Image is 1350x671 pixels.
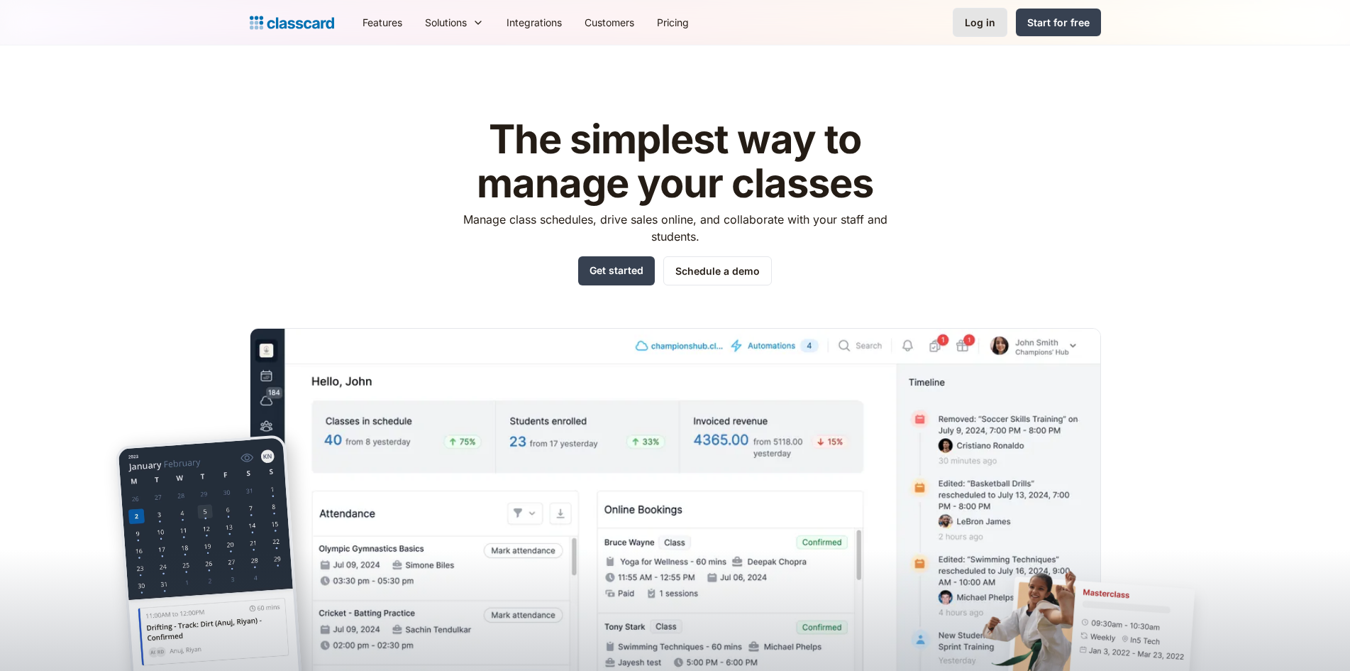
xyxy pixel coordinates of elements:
[573,6,646,38] a: Customers
[495,6,573,38] a: Integrations
[450,211,900,245] p: Manage class schedules, drive sales online, and collaborate with your staff and students.
[953,8,1007,37] a: Log in
[1016,9,1101,36] a: Start for free
[663,256,772,285] a: Schedule a demo
[450,118,900,205] h1: The simplest way to manage your classes
[414,6,495,38] div: Solutions
[1027,15,1090,30] div: Start for free
[646,6,700,38] a: Pricing
[425,15,467,30] div: Solutions
[965,15,995,30] div: Log in
[250,13,334,33] a: home
[578,256,655,285] a: Get started
[351,6,414,38] a: Features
